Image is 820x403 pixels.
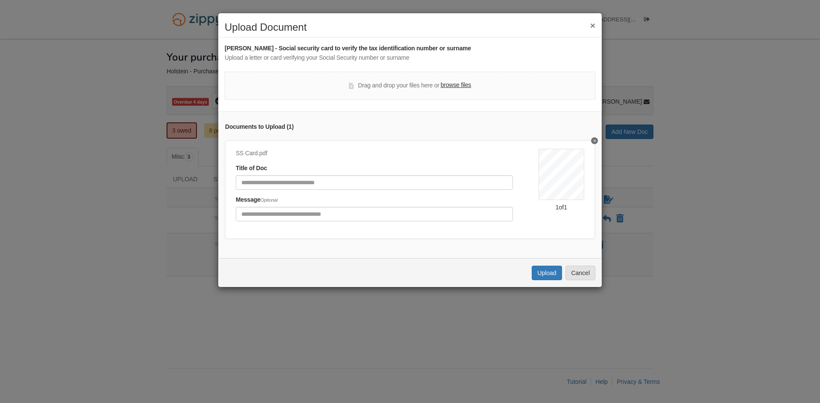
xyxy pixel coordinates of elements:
[236,164,267,173] label: Title of Doc
[441,81,471,90] label: browse files
[225,53,595,63] div: Upload a letter or card verifying your Social Security number or surname
[236,175,513,190] input: Document Title
[236,195,278,205] label: Message
[349,81,471,91] div: Drag and drop your files here or
[532,266,562,280] button: Upload
[539,203,584,212] div: 1 of 1
[590,21,595,30] button: ×
[225,22,595,33] h2: Upload Document
[565,266,595,280] button: Cancel
[225,44,595,53] div: [PERSON_NAME] - Social security card to verify the tax identification number or surname
[261,197,278,203] span: Optional
[236,207,513,221] input: Include any comments on this document
[591,137,598,144] button: Delete undefined
[225,122,595,132] div: Documents to Upload ( 1 )
[236,149,513,158] div: SS Card.pdf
